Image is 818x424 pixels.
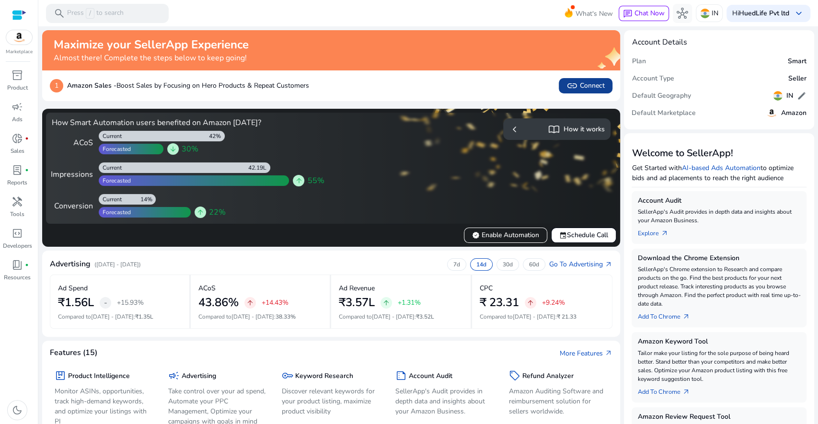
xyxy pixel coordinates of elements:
[576,5,613,22] span: What's New
[548,124,560,135] span: import_contacts
[12,69,23,81] span: inventory_2
[542,299,565,306] p: +9.24%
[472,230,539,240] span: Enable Automation
[637,265,801,308] p: SellerApp's Chrome extension to Research and compare products on the go. Find the best products f...
[295,177,302,184] span: arrow_upward
[67,81,116,90] b: Amazon Sales -
[503,261,513,268] p: 30d
[793,8,805,19] span: keyboard_arrow_down
[522,372,573,380] h5: Refund Analyzer
[605,349,612,357] span: arrow_outward
[99,177,131,184] div: Forecasted
[788,57,806,66] h5: Smart
[453,261,460,268] p: 7d
[54,8,65,19] span: search
[549,259,612,269] a: Go To Advertisingarrow_outward
[94,260,141,269] p: ([DATE] - [DATE])
[637,225,676,238] a: Explorearrow_outward
[472,231,480,239] span: verified
[246,299,254,307] span: arrow_upward
[282,386,381,416] p: Discover relevant keywords for your product listing, maximize product visibility
[52,137,93,149] div: ACoS
[209,206,226,218] span: 22%
[398,299,421,306] p: +1.31%
[276,313,296,321] span: 38.33%
[559,230,608,240] span: Schedule Call
[786,92,793,100] h5: IN
[7,83,28,92] p: Product
[509,124,520,135] span: chevron_left
[182,143,198,155] span: 30%
[632,92,691,100] h5: Default Geography
[209,132,225,140] div: 42%
[409,372,452,380] h5: Account Audit
[58,283,88,293] p: Ad Spend
[169,145,177,153] span: arrow_downward
[12,164,23,176] span: lab_profile
[4,273,31,282] p: Resources
[25,263,29,267] span: fiber_manual_record
[605,261,612,268] span: arrow_outward
[50,260,91,269] h4: Advertising
[529,261,539,268] p: 60d
[634,9,665,18] span: Chat Now
[480,296,519,309] h2: ₹ 23.31
[797,91,806,101] span: edit
[50,348,97,357] h4: Features (15)
[117,299,144,306] p: +15.93%
[58,296,94,309] h2: ₹1.56L
[91,313,134,321] span: [DATE] - [DATE]
[99,195,122,203] div: Current
[307,175,324,186] span: 55%
[527,299,534,307] span: arrow_upward
[12,404,23,416] span: dark_mode
[637,308,697,321] a: Add To Chrome
[25,168,29,172] span: fiber_manual_record
[480,283,493,293] p: CPC
[712,5,718,22] p: IN
[559,78,612,93] button: linkConnect
[632,109,695,117] h5: Default Marketplace
[52,200,93,212] div: Conversion
[480,312,605,321] p: Compared to :
[135,313,153,321] span: ₹1.35L
[99,132,122,140] div: Current
[508,386,608,416] p: Amazon Auditing Software and reimbursement solution for sellers worldwide.
[168,370,180,381] span: campaign
[231,313,274,321] span: [DATE] - [DATE]
[182,372,216,380] h5: Advertising
[681,163,760,172] a: AI-based Ads Automation
[732,10,789,17] p: Hi
[198,312,323,321] p: Compared to :
[262,299,288,306] p: +14.43%
[632,38,687,47] h4: Account Details
[25,137,29,140] span: fiber_manual_record
[773,91,783,101] img: in.svg
[372,313,415,321] span: [DATE] - [DATE]
[682,388,690,396] span: arrow_outward
[196,208,204,216] span: arrow_upward
[557,313,576,321] span: ₹ 21.33
[382,299,390,307] span: arrow_upward
[99,145,131,153] div: Forecasted
[68,372,130,380] h5: Product Intelligence
[3,241,32,250] p: Developers
[12,101,23,113] span: campaign
[54,38,249,52] h2: Maximize your SellerApp Experience
[677,8,688,19] span: hub
[395,370,407,381] span: summarize
[700,9,710,18] img: in.svg
[52,118,327,127] h4: How Smart Automation users benefited on Amazon [DATE]?
[632,57,645,66] h5: Plan
[637,413,801,421] h5: Amazon Review Request Tool
[513,313,555,321] span: [DATE] - [DATE]
[739,9,789,18] b: HuedLife Pvt ltd
[637,254,801,263] h5: Download the Chrome Extension
[50,79,63,92] p: 1
[58,312,182,321] p: Compared to :
[637,197,801,205] h5: Account Audit
[564,126,605,134] h5: How it works
[140,195,156,203] div: 14%
[637,338,801,346] h5: Amazon Keyword Tool
[637,207,801,225] p: SellerApp's Audit provides in depth data and insights about your Amazon Business.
